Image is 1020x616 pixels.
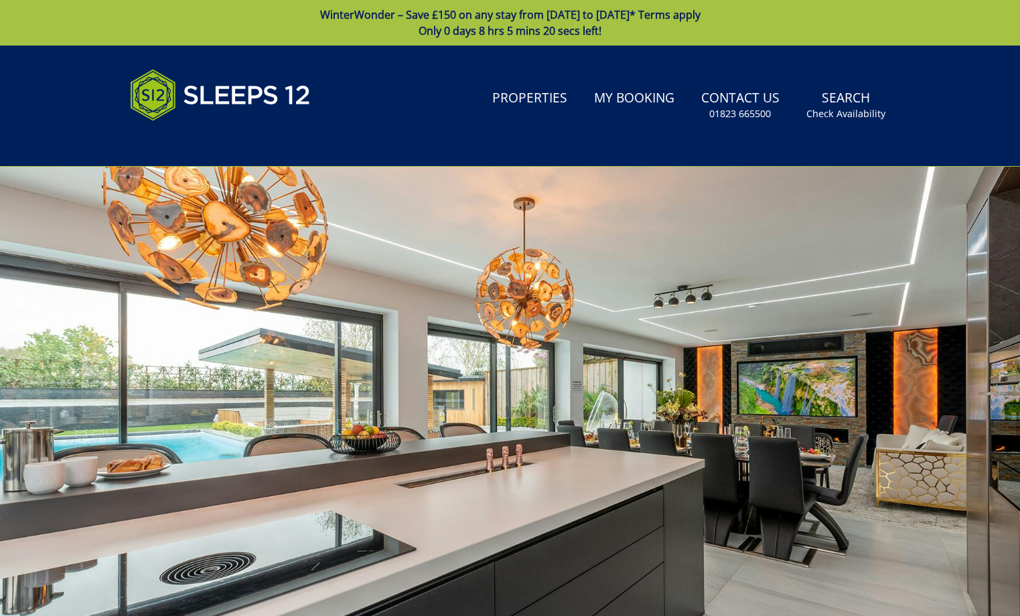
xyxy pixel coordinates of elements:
[696,84,785,127] a: Contact Us01823 665500
[130,62,311,129] img: Sleeps 12
[123,137,264,148] iframe: Customer reviews powered by Trustpilot
[487,84,573,114] a: Properties
[419,23,601,38] span: Only 0 days 8 hrs 5 mins 20 secs left!
[801,84,891,127] a: SearchCheck Availability
[806,107,885,121] small: Check Availability
[589,84,680,114] a: My Booking
[709,107,771,121] small: 01823 665500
